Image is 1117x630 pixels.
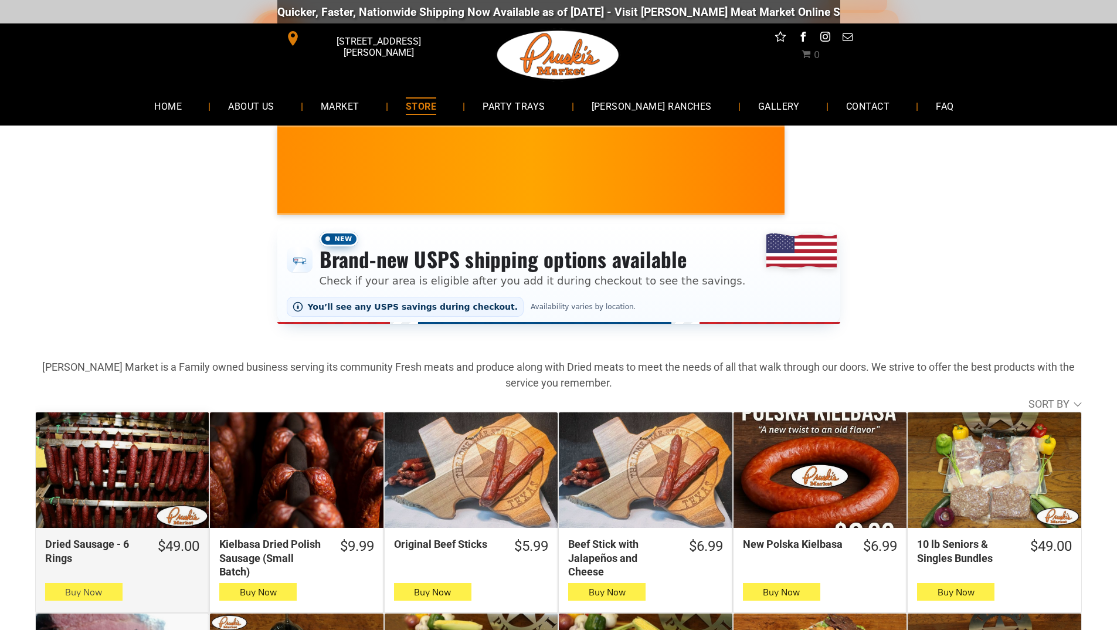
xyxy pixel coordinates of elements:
[137,90,199,121] a: HOME
[817,29,833,48] a: instagram
[219,583,297,601] button: Buy Now
[840,29,855,48] a: email
[559,537,732,578] a: $6.99Beef Stick with Jalapeños and Cheese
[568,537,673,578] div: Beef Stick with Jalapeños and Cheese
[240,587,277,598] span: Buy Now
[917,537,1014,565] div: 10 lb Seniors & Singles Bundles
[36,537,209,565] a: $49.00Dried Sausage - 6 Rings
[219,537,324,578] div: Kielbasa Dried Polish Sausage (Small Batch)
[829,90,907,121] a: CONTACT
[388,90,454,121] a: STORE
[385,412,558,528] a: Original Beef Sticks
[734,537,906,556] a: $6.99New Polska Kielbasa
[385,537,558,556] a: $5.99Original Beef Sticks
[574,90,729,121] a: [PERSON_NAME] RANCHES
[917,583,994,601] button: Buy Now
[308,302,518,311] span: You’ll see any USPS savings during checkout.
[495,23,622,87] img: Pruski-s+Market+HQ+Logo2-1920w.png
[763,587,800,598] span: Buy Now
[763,178,993,197] span: [PERSON_NAME] MARKET
[303,30,454,64] span: [STREET_ADDRESS][PERSON_NAME]
[36,412,209,528] a: Dried Sausage - 6 Rings
[589,587,626,598] span: Buy Now
[45,583,123,601] button: Buy Now
[743,537,848,551] div: New Polska Kielbasa
[277,29,457,48] a: [STREET_ADDRESS][PERSON_NAME]
[320,232,358,246] span: New
[394,537,499,551] div: Original Beef Sticks
[465,90,562,121] a: PARTY TRAYS
[741,90,817,121] a: GALLERY
[414,587,451,598] span: Buy Now
[908,537,1081,565] a: $49.0010 lb Seniors & Singles Bundles
[514,537,548,556] div: $5.99
[734,412,906,528] a: New Polska Kielbasa
[814,49,820,60] span: 0
[65,587,102,598] span: Buy Now
[908,412,1081,528] a: 10 lb Seniors &amp; Singles Bundles
[863,537,897,556] div: $6.99
[277,224,840,324] div: Shipping options announcement
[158,537,199,556] div: $49.00
[528,303,638,311] span: Availability varies by location.
[795,29,810,48] a: facebook
[262,5,972,19] div: Quicker, Faster, Nationwide Shipping Now Available as of [DATE] - Visit [PERSON_NAME] Meat Market...
[559,412,732,528] a: Beef Stick with Jalapeños and Cheese
[918,90,971,121] a: FAQ
[568,583,646,601] button: Buy Now
[340,537,374,556] div: $9.99
[773,29,788,48] a: Social network
[1030,537,1072,556] div: $49.00
[211,90,292,121] a: ABOUT US
[210,537,383,578] a: $9.99Kielbasa Dried Polish Sausage (Small Batch)
[743,583,820,601] button: Buy Now
[42,361,1075,389] strong: [PERSON_NAME] Market is a Family owned business serving its community Fresh meats and produce alo...
[45,537,142,565] div: Dried Sausage - 6 Rings
[394,583,471,601] button: Buy Now
[210,412,383,528] a: Kielbasa Dried Polish Sausage (Small Batch)
[938,587,975,598] span: Buy Now
[320,273,746,289] p: Check if your area is eligible after you add it during checkout to see the savings.
[303,90,377,121] a: MARKET
[689,537,723,556] div: $6.99
[320,246,746,272] h3: Brand-new USPS shipping options available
